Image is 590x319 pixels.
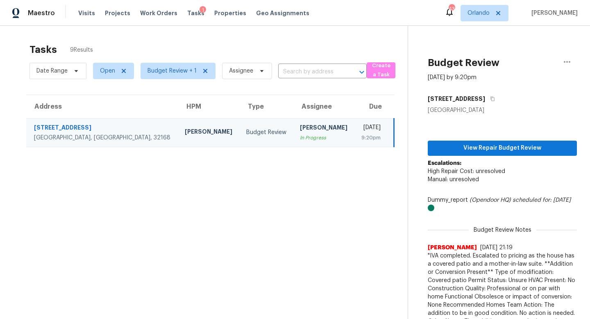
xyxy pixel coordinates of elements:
span: [PERSON_NAME] [428,244,477,252]
h2: Budget Review [428,59,499,67]
div: [STREET_ADDRESS] [34,123,172,134]
span: 9 Results [70,46,93,54]
div: [DATE] by 9:20pm [428,73,477,82]
div: [PERSON_NAME] [300,123,348,134]
div: [GEOGRAPHIC_DATA], [GEOGRAPHIC_DATA], 32168 [34,134,172,142]
span: Budget Review + 1 [147,67,197,75]
span: High Repair Cost: unresolved [428,169,505,174]
span: Date Range [36,67,68,75]
button: Open [356,66,368,78]
b: Escalations: [428,160,461,166]
span: Create a Task [371,61,391,80]
span: Assignee [229,67,253,75]
span: View Repair Budget Review [434,143,570,153]
button: View Repair Budget Review [428,141,577,156]
div: Budget Review [246,128,287,137]
span: Work Orders [140,9,177,17]
th: Assignee [293,95,354,118]
div: [DATE] [361,123,381,134]
div: In Progress [300,134,348,142]
span: Properties [214,9,246,17]
th: Type [240,95,293,118]
span: Orlando [467,9,490,17]
div: [GEOGRAPHIC_DATA] [428,106,577,114]
h5: [STREET_ADDRESS] [428,95,485,103]
span: Visits [78,9,95,17]
span: Manual: unresolved [428,177,479,182]
button: Copy Address [485,91,496,106]
th: Address [26,95,178,118]
th: HPM [178,95,239,118]
button: Create a Task [367,62,395,78]
span: Budget Review Notes [469,226,536,234]
div: 9:20pm [361,134,381,142]
span: Projects [105,9,130,17]
i: scheduled for: [DATE] [513,197,571,203]
h2: Tasks [29,46,57,54]
div: [PERSON_NAME] [185,128,233,138]
input: Search by address [278,66,344,78]
span: Tasks [187,10,204,16]
span: Maestro [28,9,55,17]
span: Open [100,67,115,75]
span: [PERSON_NAME] [528,9,578,17]
div: 1 [200,6,206,14]
span: [DATE] 21:19 [480,245,513,251]
i: (Opendoor HQ) [470,197,511,203]
span: Geo Assignments [256,9,309,17]
th: Due [354,95,394,118]
div: Dummy_report [428,196,577,212]
div: 43 [449,5,454,13]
